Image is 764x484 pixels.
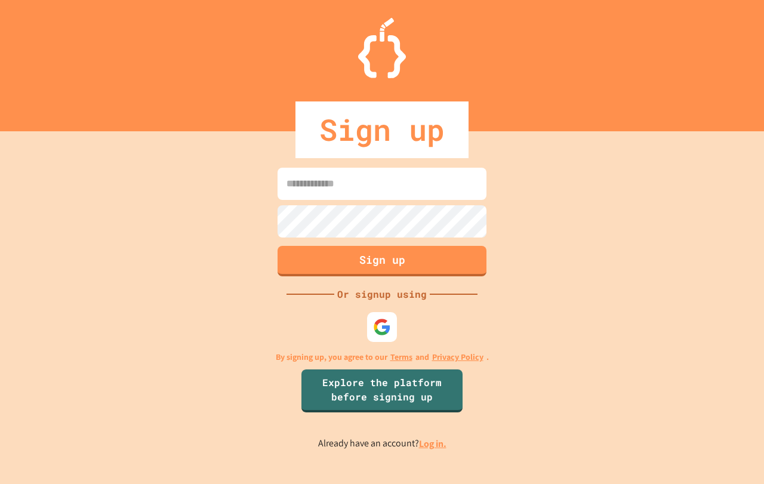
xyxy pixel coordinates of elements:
button: Sign up [278,246,486,276]
a: Privacy Policy [432,351,483,363]
img: google-icon.svg [373,318,391,336]
a: Log in. [419,437,446,450]
div: Or signup using [334,287,430,301]
p: By signing up, you agree to our and . [276,351,489,363]
p: Already have an account? [318,436,446,451]
a: Terms [390,351,412,363]
a: Explore the platform before signing up [301,369,463,412]
div: Sign up [295,101,469,158]
img: Logo.svg [358,18,406,78]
